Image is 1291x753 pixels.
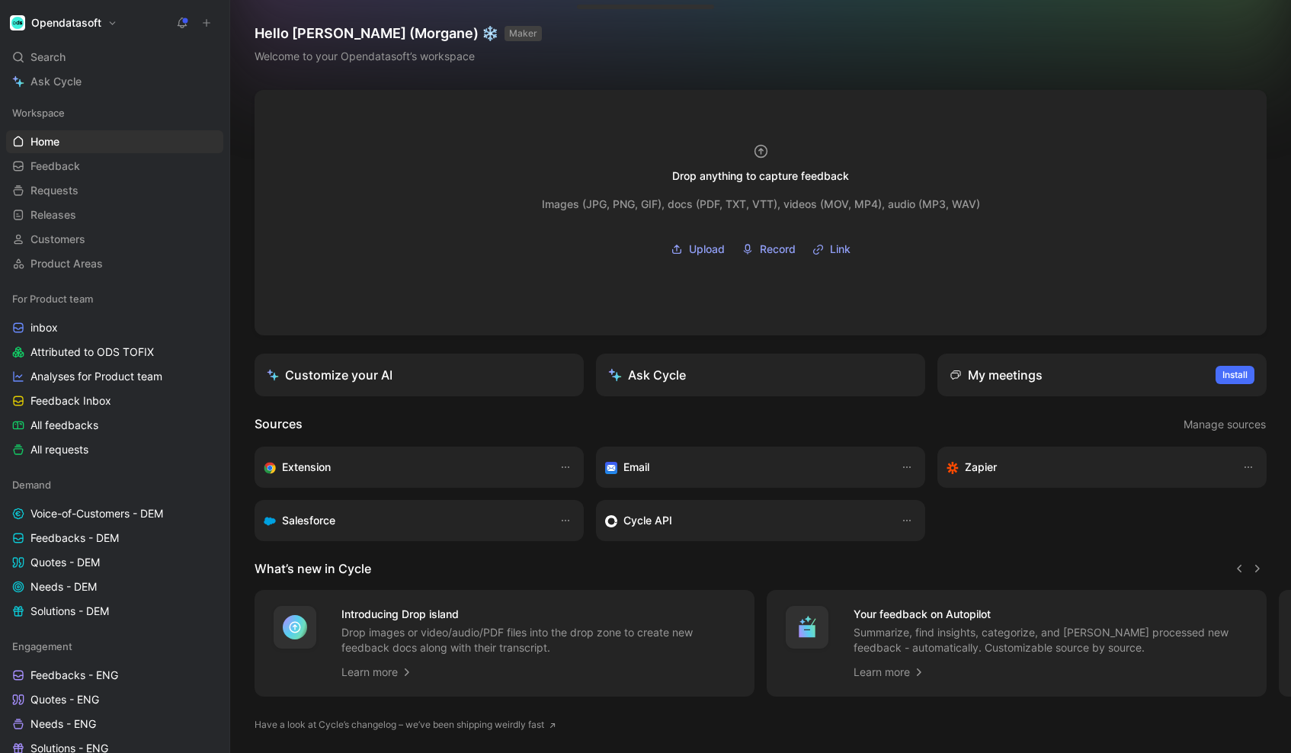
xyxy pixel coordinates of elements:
span: Feedback [30,159,80,174]
button: Manage sources [1183,415,1267,434]
a: Needs - ENG [6,713,223,735]
a: Attributed to ODS TOFIX [6,341,223,364]
h3: Salesforce [282,511,335,530]
a: Learn more [341,663,413,681]
span: Releases [30,207,76,223]
a: Learn more [854,663,925,681]
a: Releases [6,203,223,226]
button: Record [736,238,801,261]
span: For Product team [12,291,93,306]
h3: Extension [282,458,331,476]
img: Opendatasoft [10,15,25,30]
h3: Cycle API [623,511,672,530]
span: inbox [30,320,58,335]
button: Install [1216,366,1254,384]
span: Feedbacks - DEM [30,530,119,546]
button: Link [807,238,856,261]
h4: Introducing Drop island [341,605,736,623]
a: Needs - DEM [6,575,223,598]
div: Engagement [6,635,223,658]
span: Link [830,240,851,258]
a: Feedbacks - ENG [6,664,223,687]
span: Needs - DEM [30,579,97,594]
div: Demand [6,473,223,496]
span: Install [1222,367,1248,383]
span: Customers [30,232,85,247]
span: Solutions - DEM [30,604,109,619]
div: Capture feedback from anywhere on the web [264,458,544,476]
div: My meetings [950,366,1043,384]
span: Record [760,240,796,258]
a: All feedbacks [6,414,223,437]
span: Ask Cycle [30,72,82,91]
span: Feedbacks - ENG [30,668,118,683]
p: Summarize, find insights, categorize, and [PERSON_NAME] processed new feedback - automatically. C... [854,625,1248,655]
a: Product Areas [6,252,223,275]
h3: Zapier [965,458,997,476]
div: For Product team [6,287,223,310]
span: All feedbacks [30,418,98,433]
a: Voice-of-Customers - DEM [6,502,223,525]
div: Capture feedback from thousands of sources with Zapier (survey results, recordings, sheets, etc). [947,458,1227,476]
div: Welcome to your Opendatasoft’s workspace [255,47,542,66]
h1: Hello [PERSON_NAME] (Morgane) ❄️ [255,24,542,43]
div: Workspace [6,101,223,124]
label: Upload [665,238,730,261]
span: Requests [30,183,78,198]
a: Requests [6,179,223,202]
h1: Opendatasoft [31,16,101,30]
div: For Product teaminboxAttributed to ODS TOFIXAnalyses for Product teamFeedback InboxAll feedbacksA... [6,287,223,461]
span: Quotes - DEM [30,555,100,570]
div: Drop anything to capture feedback [672,167,849,185]
h3: Email [623,458,649,476]
span: Home [30,134,59,149]
span: Analyses for Product team [30,369,162,384]
div: Images (JPG, PNG, GIF), docs (PDF, TXT, VTT), videos (MOV, MP4), audio (MP3, WAV) [542,195,980,213]
span: Workspace [12,105,65,120]
a: Feedback [6,155,223,178]
span: Needs - ENG [30,716,96,732]
h4: Your feedback on Autopilot [854,605,1248,623]
a: Have a look at Cycle’s changelog – we’ve been shipping weirdly fast [255,717,556,732]
a: Analyses for Product team [6,365,223,388]
a: Customize your AI [255,354,584,396]
h2: Sources [255,415,303,434]
button: Ask Cycle [596,354,925,396]
div: Forward emails to your feedback inbox [605,458,886,476]
a: Customers [6,228,223,251]
span: Feedback Inbox [30,393,111,409]
p: Drop images or video/audio/PDF files into the drop zone to create new feedback docs along with th... [341,625,736,655]
span: Voice-of-Customers - DEM [30,506,163,521]
div: Customize your AI [267,366,392,384]
span: All requests [30,442,88,457]
a: All requests [6,438,223,461]
button: MAKER [505,26,542,41]
div: DemandVoice-of-Customers - DEMFeedbacks - DEMQuotes - DEMNeeds - DEMSolutions - DEM [6,473,223,623]
a: inbox [6,316,223,339]
span: Demand [12,477,51,492]
span: Manage sources [1184,415,1266,434]
a: Quotes - DEM [6,551,223,574]
div: Search [6,46,223,69]
span: Search [30,48,66,66]
span: Quotes - ENG [30,692,99,707]
button: OpendatasoftOpendatasoft [6,12,121,34]
a: Ask Cycle [6,70,223,93]
div: Ask Cycle [608,366,686,384]
span: Attributed to ODS TOFIX [30,344,154,360]
span: Product Areas [30,256,103,271]
a: Solutions - DEM [6,600,223,623]
a: Home [6,130,223,153]
a: Feedback Inbox [6,389,223,412]
span: Engagement [12,639,72,654]
a: Quotes - ENG [6,688,223,711]
h2: What’s new in Cycle [255,559,371,578]
a: Feedbacks - DEM [6,527,223,550]
div: Sync customers & send feedback from custom sources. Get inspired by our favorite use case [605,511,886,530]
